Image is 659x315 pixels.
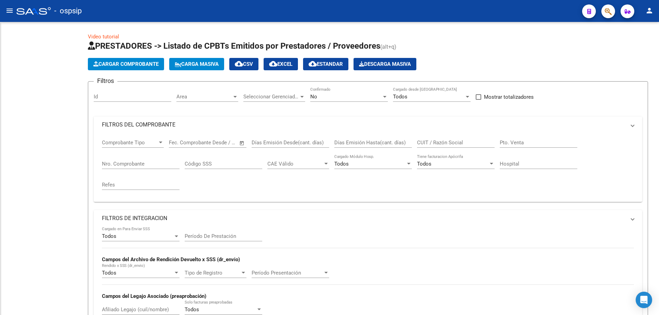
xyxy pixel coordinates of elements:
[267,161,323,167] span: CAE Válido
[175,61,219,67] span: Carga Masiva
[235,61,253,67] span: CSV
[185,306,199,313] span: Todos
[380,44,396,50] span: (alt+q)
[88,58,164,70] button: Cargar Comprobante
[54,3,82,19] span: - ospsip
[169,58,224,70] button: Carga Masiva
[310,94,317,100] span: No
[94,210,642,227] mat-expansion-panel-header: FILTROS DE INTEGRACION
[94,76,117,86] h3: Filtros
[185,270,240,276] span: Tipo de Registro
[102,121,626,129] mat-panel-title: FILTROS DEL COMPROBANTE
[229,58,258,70] button: CSV
[235,60,243,68] mat-icon: cloud_download
[169,140,191,146] input: Start date
[102,256,240,263] strong: Campos del Archivo de Rendición Devuelto x SSS (dr_envio)
[636,292,652,308] div: Open Intercom Messenger
[88,41,380,51] span: PRESTADORES -> Listado de CPBTs Emitidos por Prestadores / Proveedores
[252,270,323,276] span: Período Presentación
[94,133,642,202] div: FILTROS DEL COMPROBANTE
[102,140,158,146] span: Comprobante Tipo
[197,140,231,146] input: End date
[176,94,232,100] span: Area
[334,161,349,167] span: Todos
[417,161,431,167] span: Todos
[93,61,159,67] span: Cargar Comprobante
[269,60,277,68] mat-icon: cloud_download
[243,94,299,100] span: Seleccionar Gerenciador
[5,7,14,15] mat-icon: menu
[354,58,416,70] button: Descarga Masiva
[102,233,116,239] span: Todos
[269,61,292,67] span: EXCEL
[238,139,246,147] button: Open calendar
[102,270,116,276] span: Todos
[303,58,348,70] button: Estandar
[94,117,642,133] mat-expansion-panel-header: FILTROS DEL COMPROBANTE
[484,93,534,101] span: Mostrar totalizadores
[645,7,654,15] mat-icon: person
[264,58,298,70] button: EXCEL
[359,61,411,67] span: Descarga Masiva
[309,60,317,68] mat-icon: cloud_download
[88,34,119,40] a: Video tutorial
[393,94,407,100] span: Todos
[354,58,416,70] app-download-masive: Descarga masiva de comprobantes (adjuntos)
[102,293,206,299] strong: Campos del Legajo Asociado (preaprobación)
[309,61,343,67] span: Estandar
[102,215,626,222] mat-panel-title: FILTROS DE INTEGRACION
